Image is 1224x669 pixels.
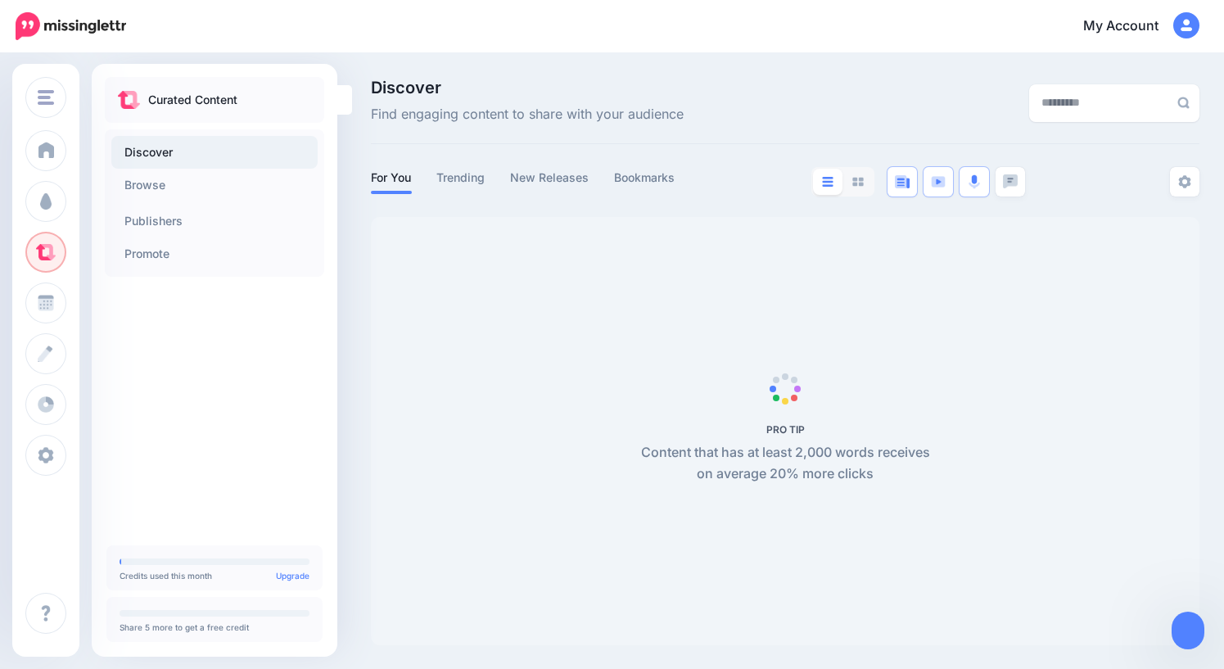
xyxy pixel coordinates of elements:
[614,168,675,188] a: Bookmarks
[148,90,237,110] p: Curated Content
[510,168,589,188] a: New Releases
[371,79,684,96] span: Discover
[38,90,54,105] img: menu.png
[1178,175,1191,188] img: settings-grey.png
[1177,97,1190,109] img: search-grey-6.png
[632,442,939,485] p: Content that has at least 2,000 words receives on average 20% more clicks
[436,168,486,188] a: Trending
[111,169,318,201] a: Browse
[969,174,980,189] img: microphone.png
[118,91,140,109] img: curate.png
[931,176,946,188] img: video-blue.png
[822,177,833,187] img: list-blue.png
[895,175,910,188] img: article-blue.png
[371,168,412,188] a: For You
[16,12,126,40] img: Missinglettr
[632,423,939,436] h5: PRO TIP
[852,177,864,187] img: grid-grey.png
[111,205,318,237] a: Publishers
[1003,174,1018,188] img: chat-square-grey.png
[111,136,318,169] a: Discover
[371,104,684,125] span: Find engaging content to share with your audience
[1067,7,1199,47] a: My Account
[111,237,318,270] a: Promote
